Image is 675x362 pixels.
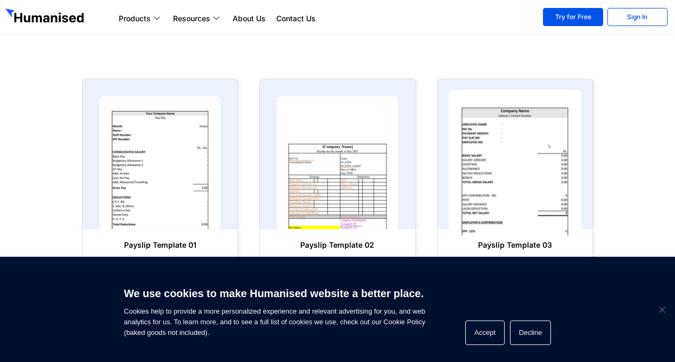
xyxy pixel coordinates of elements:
[227,12,271,25] a: About Us
[448,90,581,236] img: payslip template
[656,304,667,315] span: Decline
[270,240,404,250] h6: Payslip Template 02
[113,12,168,25] a: Products
[168,12,227,25] a: Resources
[93,240,227,250] h6: Payslip Template 01
[607,8,668,26] a: Sign In
[124,286,425,301] h6: We use cookies to make Humanised website a better place.
[124,281,425,338] span: Cookies help to provide a more personalized experience and relevant advertising for you, and web ...
[100,96,220,229] img: payslip template
[448,240,582,250] h6: Payslip Template 03
[510,321,551,345] button: Decline
[271,12,321,25] a: Contact Us
[465,321,505,345] button: Accept
[543,8,603,26] a: Try for Free
[5,9,86,26] img: GetHumanised Logo
[277,96,398,229] img: payslip template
